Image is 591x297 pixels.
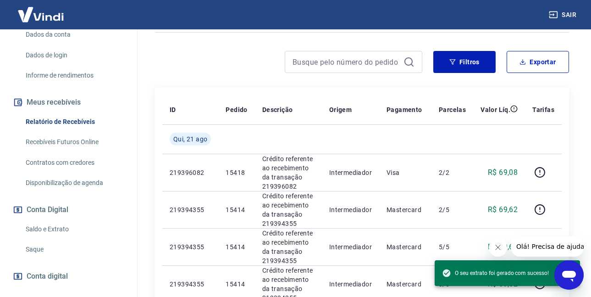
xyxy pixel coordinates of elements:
input: Busque pelo número do pedido [293,55,400,69]
a: Dados da conta [22,25,126,44]
button: Meus recebíveis [11,92,126,112]
p: ID [170,105,176,114]
p: R$ 69,66 [488,241,518,252]
img: Vindi [11,0,71,28]
a: Contratos com credores [22,153,126,172]
p: Crédito referente ao recebimento da transação 219396082 [262,154,315,191]
span: Olá! Precisa de ajuda? [6,6,77,14]
a: Saque [22,240,126,259]
span: O seu extrato foi gerado com sucesso! [442,269,549,278]
span: Qui, 21 ago [173,134,207,144]
a: Recebíveis Futuros Online [22,133,126,151]
a: Informe de rendimentos [22,66,126,85]
a: Conta digital [11,266,126,286]
p: R$ 69,08 [488,167,518,178]
button: Filtros [433,51,496,73]
iframe: Mensagem da empresa [511,236,584,257]
p: Intermediador [329,205,372,214]
button: Sair [547,6,580,23]
p: 15414 [226,280,247,289]
p: 15418 [226,168,247,177]
a: Relatório de Recebíveis [22,112,126,131]
a: Dados de login [22,46,126,65]
iframe: Fechar mensagem [489,238,507,257]
span: Conta digital [27,270,68,283]
p: 219394355 [170,205,211,214]
p: Mastercard [387,242,424,252]
p: R$ 69,62 [488,204,518,215]
p: Mastercard [387,280,424,289]
p: Parcelas [439,105,466,114]
p: Intermediador [329,168,372,177]
iframe: Botão para abrir a janela de mensagens [554,260,584,290]
p: 219394355 [170,242,211,252]
p: Pedido [226,105,247,114]
p: Crédito referente ao recebimento da transação 219394355 [262,191,315,228]
p: 15414 [226,205,247,214]
button: Exportar [507,51,569,73]
p: Intermediador [329,280,372,289]
p: Valor Líq. [481,105,510,114]
p: 219396082 [170,168,211,177]
p: Intermediador [329,242,372,252]
p: 219394355 [170,280,211,289]
p: Pagamento [387,105,422,114]
a: Saldo e Extrato [22,220,126,239]
button: Conta Digital [11,200,126,220]
p: Origem [329,105,352,114]
p: 2/5 [439,205,466,214]
p: Crédito referente ao recebimento da transação 219394355 [262,229,315,265]
p: 5/5 [439,242,466,252]
p: Visa [387,168,424,177]
p: Tarifas [532,105,554,114]
p: 2/2 [439,168,466,177]
p: 15414 [226,242,247,252]
p: Mastercard [387,205,424,214]
a: Disponibilização de agenda [22,174,126,192]
p: Descrição [262,105,293,114]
